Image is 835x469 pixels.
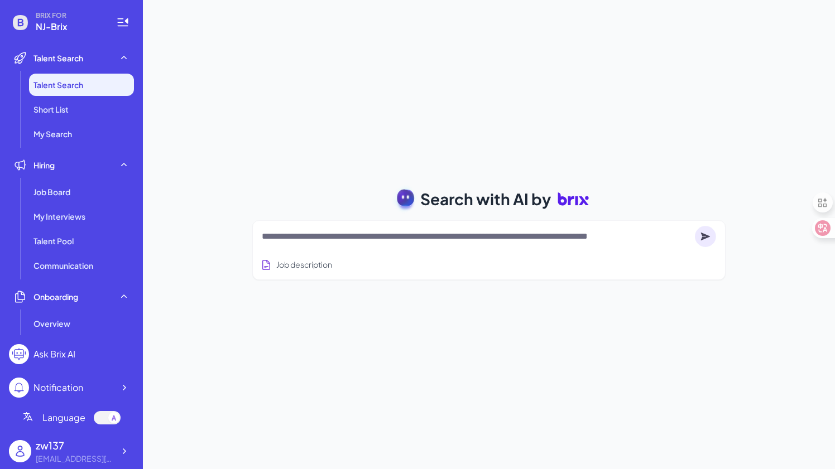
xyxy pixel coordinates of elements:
[33,186,70,197] span: Job Board
[33,159,55,171] span: Hiring
[33,318,70,329] span: Overview
[33,381,83,394] div: Notification
[36,11,103,20] span: BRIX FOR
[33,128,72,139] span: My Search
[420,187,551,211] span: Search with AI by
[258,254,334,275] button: Search using job description
[36,438,114,453] div: zw137
[9,440,31,462] img: user_logo.png
[33,260,93,271] span: Communication
[36,20,103,33] span: NJ-Brix
[33,211,85,222] span: My Interviews
[33,347,75,361] div: Ask Brix AI
[33,104,69,115] span: Short List
[36,453,114,465] div: 13776671916@163.com
[33,235,74,246] span: Talent Pool
[33,79,83,90] span: Talent Search
[42,411,85,424] span: Language
[33,52,83,64] span: Talent Search
[33,291,78,302] span: Onboarding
